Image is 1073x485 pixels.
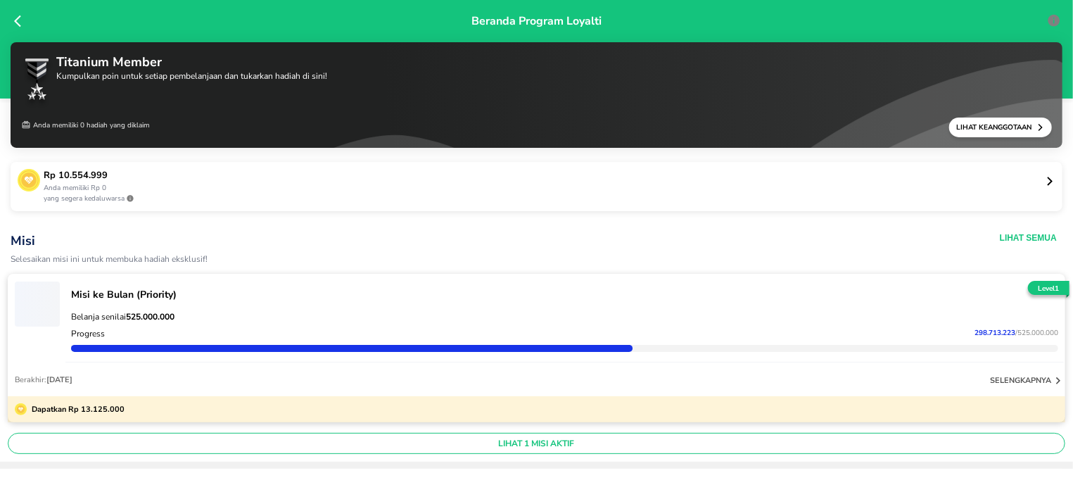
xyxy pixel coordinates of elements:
[71,328,105,339] p: Progress
[27,403,125,415] p: Dapatkan Rp 13.125.000
[44,183,1045,194] p: Anda memiliki Rp 0
[56,72,327,80] p: Kumpulkan poin untuk setiap pembelanjaan dan tukarkan hadiah di sini!
[56,53,327,72] p: Titanium Member
[14,438,1059,449] span: LIHAT 1 MISI AKTIF
[990,375,1051,386] p: selengkapnya
[11,255,794,264] p: Selesaikan misi ini untuk membuka hadiah eksklusif!
[71,288,1058,301] p: Misi ke Bulan (Priority)
[44,169,1045,183] p: Rp 10.554.999
[8,433,1065,454] button: LIHAT 1 MISI AKTIF
[15,281,60,326] button: ‌
[44,194,1045,204] p: yang segera kedaluwarsa
[21,118,150,137] p: Anda memiliki 0 hadiah yang diklaim
[1000,232,1057,244] button: Lihat Semua
[956,122,1036,132] p: Lihat Keanggotaan
[990,374,1065,388] button: selengkapnya
[974,328,1015,338] span: 298.713.223
[471,13,602,87] p: Beranda Program Loyalti
[11,232,794,249] p: Misi
[15,374,72,385] p: Berakhir:
[46,374,72,385] span: [DATE]
[126,311,174,322] strong: 525.000.000
[1025,284,1072,294] p: Level 1
[71,311,174,322] span: Belanja senilai
[1015,328,1058,338] span: / 525.000.000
